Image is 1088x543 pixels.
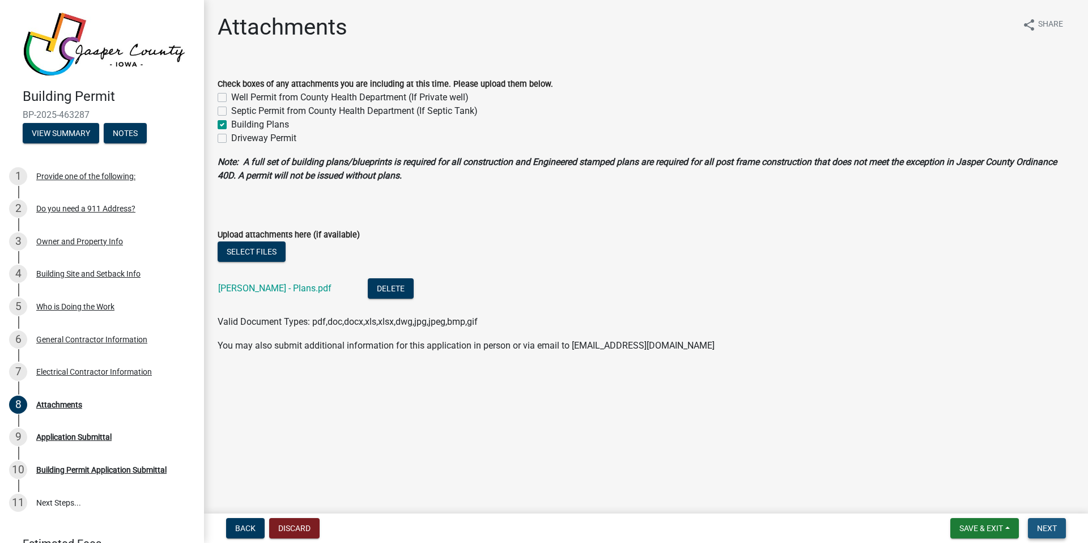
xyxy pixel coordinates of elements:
strong: Note: A full set of building plans/blueprints is required for all construction and Engineered sta... [218,156,1057,181]
div: Provide one of the following: [36,172,135,180]
label: Well Permit from County Health Department (If Private well) [231,91,469,104]
div: 8 [9,396,27,414]
a: [PERSON_NAME] - Plans.pdf [218,283,331,294]
button: Discard [269,518,320,538]
div: Do you need a 911 Address? [36,205,135,213]
button: Back [226,518,265,538]
h4: Building Permit [23,88,195,105]
button: Select files [218,241,286,262]
label: Septic Permit from County Health Department (If Septic Tank) [231,104,478,118]
button: Save & Exit [950,518,1019,538]
span: Valid Document Types: pdf,doc,docx,xls,xlsx,dwg,jpg,jpeg,bmp,gif [218,316,478,327]
img: Jasper County, Iowa [23,12,186,77]
div: 10 [9,461,27,479]
div: 3 [9,232,27,251]
button: shareShare [1013,14,1072,36]
label: Upload attachments here (if available) [218,231,360,239]
div: 7 [9,363,27,381]
button: Notes [104,123,147,143]
span: Save & Exit [959,524,1003,533]
div: 9 [9,428,27,446]
wm-modal-confirm: Delete Document [368,284,414,295]
div: Owner and Property Info [36,237,123,245]
div: 11 [9,494,27,512]
button: View Summary [23,123,99,143]
div: 5 [9,298,27,316]
p: You may also submit additional information for this application in person or via email to [EMAIL_... [218,339,1074,353]
span: Share [1038,18,1063,32]
wm-modal-confirm: Summary [23,129,99,138]
button: Delete [368,278,414,299]
div: 1 [9,167,27,185]
div: Building Site and Setback Info [36,270,141,278]
h1: Attachments [218,14,347,41]
div: 2 [9,200,27,218]
label: Building Plans [231,118,289,131]
label: Check boxes of any attachments you are including at this time. Please upload them below. [218,80,553,88]
div: Electrical Contractor Information [36,368,152,376]
div: 4 [9,265,27,283]
span: Next [1037,524,1057,533]
div: Building Permit Application Submittal [36,466,167,474]
div: Who is Doing the Work [36,303,114,311]
span: Back [235,524,256,533]
span: BP-2025-463287 [23,109,181,120]
div: General Contractor Information [36,336,147,343]
div: Application Submittal [36,433,112,441]
div: Attachments [36,401,82,409]
wm-modal-confirm: Notes [104,129,147,138]
div: 6 [9,330,27,349]
button: Next [1028,518,1066,538]
label: Driveway Permit [231,131,296,145]
i: share [1022,18,1036,32]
